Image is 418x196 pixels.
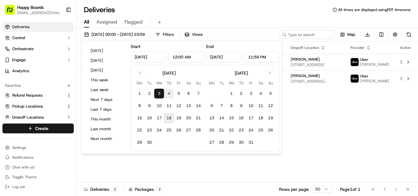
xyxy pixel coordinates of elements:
[2,163,74,172] button: Chat with us!
[164,80,174,86] th: Thursday
[207,80,217,86] th: Monday
[88,95,125,104] button: Next 7 days
[81,30,147,39] button: [DATE] 00:00 - [DATE] 23:59
[144,89,154,98] button: 2
[184,80,193,86] th: Saturday
[244,51,280,62] input: Time
[12,165,35,170] span: Chat with us!
[58,137,98,143] span: API Documentation
[144,101,154,111] button: 9
[206,51,242,62] input: Date
[350,45,365,50] span: Provider
[17,4,44,10] button: Happy Boards
[12,115,44,120] span: Dropoff Locations
[35,125,48,131] span: Create
[266,69,274,77] button: Go to next month
[28,58,100,65] div: Start new chat
[246,113,256,123] button: 17
[154,89,164,98] button: 3
[12,184,25,189] span: Log out
[144,125,154,135] button: 23
[144,80,154,86] th: Tuesday
[266,89,275,98] button: 5
[291,73,320,78] span: [PERSON_NAME]
[16,39,110,46] input: Got a question? Start typing here...
[144,138,154,147] button: 30
[12,46,34,52] span: Orchestrate
[279,186,309,192] p: Rows per page
[266,113,275,123] button: 19
[164,101,174,111] button: 11
[82,111,84,116] span: •
[164,113,174,123] button: 18
[84,18,89,26] span: All
[217,101,226,111] button: 7
[338,7,411,12] span: All times are displayed using PDT timezone
[5,104,64,109] a: Pickup Locations
[2,2,63,17] button: Happy Boards[EMAIL_ADDRESS][DOMAIN_NAME]
[217,138,226,147] button: 28
[88,66,125,75] button: [DATE]
[236,125,246,135] button: 23
[360,74,368,79] span: Uber
[88,86,125,94] button: Last week
[144,113,154,123] button: 16
[154,125,164,135] button: 24
[174,101,184,111] button: 12
[95,78,111,86] button: See all
[163,32,174,37] span: Filters
[12,175,37,179] span: Toggle Theme
[207,125,217,135] button: 20
[193,89,203,98] button: 7
[226,138,236,147] button: 29
[154,80,164,86] th: Wednesday
[135,89,144,98] button: 1
[17,10,61,15] span: [EMAIL_ADDRESS][DOMAIN_NAME]
[129,186,163,192] div: Packages
[2,66,74,76] a: Analytics
[84,186,118,192] div: Deliveries
[192,32,203,37] span: Views
[61,151,74,155] span: Pylon
[154,113,164,123] button: 17
[5,93,64,98] a: Refund Requests
[291,57,320,62] span: [PERSON_NAME]
[280,30,335,39] input: Type to search
[135,80,144,86] th: Monday
[246,125,256,135] button: 24
[226,101,236,111] button: 8
[174,113,184,123] button: 19
[2,22,74,32] a: Deliveries
[6,58,17,69] img: 1736555255976-a54dd68f-1ca7-489b-9aae-adbdc363a1c4
[6,80,41,84] div: Past conversations
[207,101,217,111] button: 6
[246,101,256,111] button: 10
[20,95,22,100] span: •
[164,89,174,98] button: 4
[217,113,226,123] button: 14
[360,79,389,83] span: [PERSON_NAME]
[28,65,84,69] div: We're available if you need us!
[193,125,203,135] button: 28
[236,80,246,86] th: Thursday
[246,89,256,98] button: 3
[162,70,176,76] div: [DATE]
[12,68,29,74] span: Analytics
[136,69,144,77] button: Go to previous month
[52,137,57,142] div: 💻
[88,46,125,55] button: [DATE]
[266,101,275,111] button: 12
[207,138,217,147] button: 27
[13,58,24,69] img: 1755196953914-cd9d9cba-b7f7-46ee-b6f5-75ff69acacf5
[88,115,125,124] button: This month
[88,135,125,143] button: Next month
[43,150,74,155] a: Powered byPylon
[360,62,389,67] span: [PERSON_NAME]
[2,44,74,54] button: Orchestrate
[2,33,74,43] button: Control
[266,80,275,86] th: Sunday
[2,183,74,191] button: Log out
[2,153,74,162] button: Notifications
[2,55,74,65] button: Engage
